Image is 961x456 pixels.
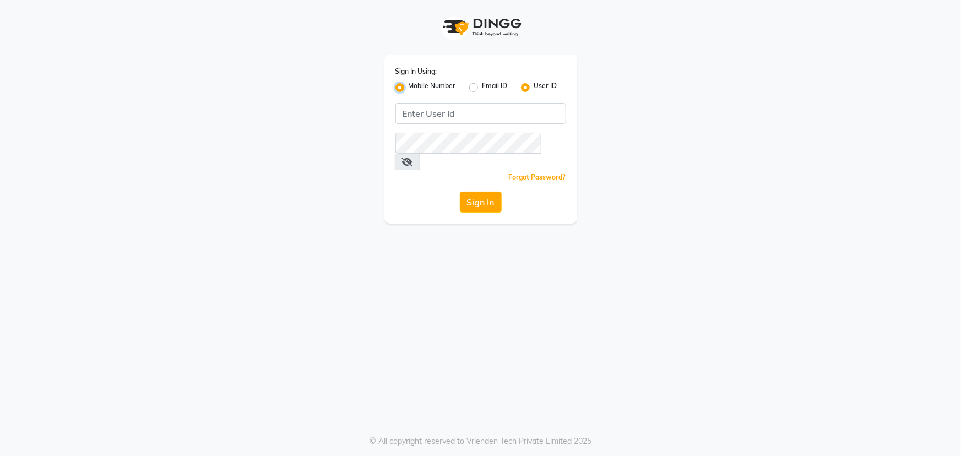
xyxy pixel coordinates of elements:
[534,81,557,94] label: User ID
[437,11,525,44] img: logo1.svg
[395,67,437,77] label: Sign In Using:
[395,133,541,154] input: Username
[395,103,566,124] input: Username
[509,173,566,181] a: Forgot Password?
[460,192,502,213] button: Sign In
[482,81,508,94] label: Email ID
[409,81,456,94] label: Mobile Number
